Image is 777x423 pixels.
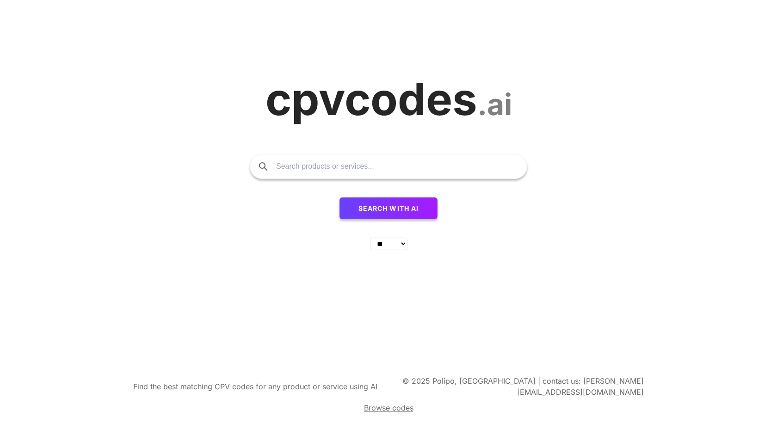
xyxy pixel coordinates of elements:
[133,382,377,391] span: Find the best matching CPV codes for any product or service using AI
[364,402,413,413] a: Browse codes
[265,72,477,126] span: cpvcodes
[358,204,419,212] span: Search with AI
[265,73,512,126] a: cpvcodes.ai
[477,86,512,122] span: .ai
[364,403,413,412] span: Browse codes
[402,376,644,397] span: © 2025 Polipo, [GEOGRAPHIC_DATA] | contact us: [PERSON_NAME][EMAIL_ADDRESS][DOMAIN_NAME]
[276,154,518,178] input: Search products or services...
[339,197,438,220] button: Search with AI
